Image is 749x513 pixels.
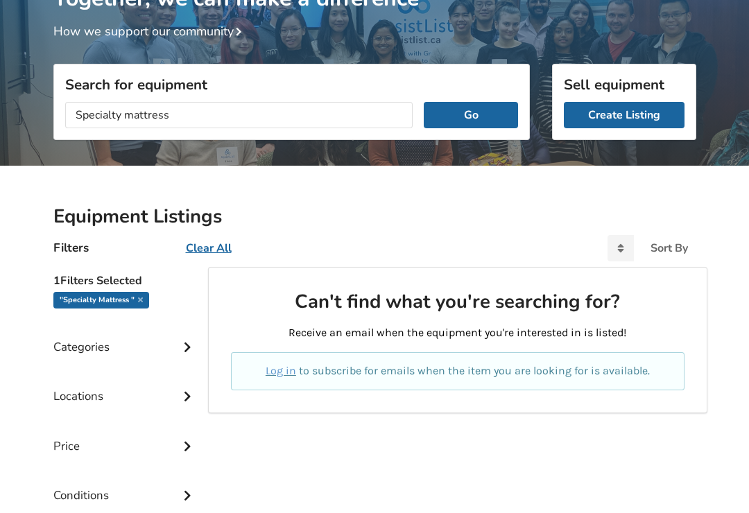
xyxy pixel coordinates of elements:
input: I am looking for... [65,102,413,128]
button: Go [424,102,517,128]
a: Log in [266,364,296,377]
h2: Equipment Listings [53,205,696,229]
div: Categories [53,312,198,361]
h2: Can't find what you're searching for? [231,290,684,314]
p: Receive an email when the equipment you're interested in is listed! [231,325,684,341]
div: "Specialty mattress " [53,292,149,308]
a: Create Listing [564,102,685,128]
h4: Filters [53,240,89,256]
a: How we support our community [53,23,248,40]
h3: Search for equipment [65,76,518,94]
h3: Sell equipment [564,76,685,94]
h5: 1 Filters Selected [53,267,198,292]
u: Clear All [186,241,232,256]
p: to subscribe for emails when the item you are looking for is available. [248,363,667,379]
div: Conditions [53,460,198,510]
div: Price [53,411,198,460]
div: Sort By [651,243,688,254]
div: Locations [53,361,198,410]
